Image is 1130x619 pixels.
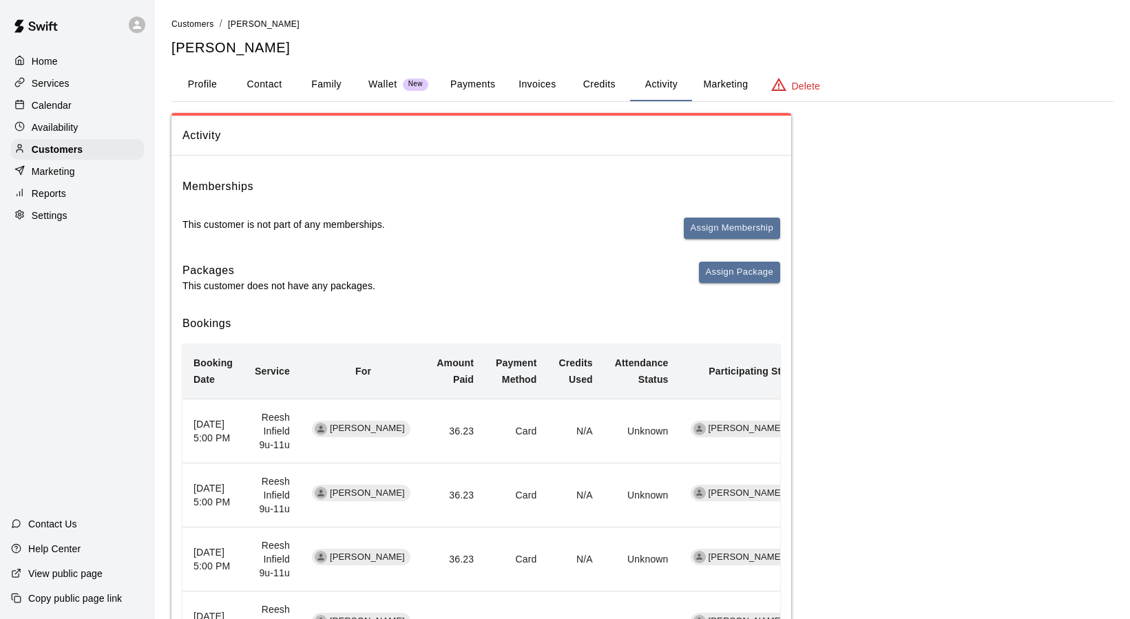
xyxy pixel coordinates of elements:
span: Activity [182,127,780,145]
span: [PERSON_NAME] [703,487,789,500]
div: [PERSON_NAME] [691,549,789,565]
p: This customer is not part of any memberships. [182,218,385,231]
p: Calendar [32,98,72,112]
button: Family [295,68,357,101]
a: Home [11,51,144,72]
b: Participating Staff [709,366,793,377]
div: [PERSON_NAME] [691,485,789,501]
h6: Memberships [182,178,253,196]
button: Invoices [506,68,568,101]
a: Reports [11,183,144,204]
td: 36.23 [426,527,485,591]
td: N/A [548,527,604,591]
span: [PERSON_NAME] [324,487,410,500]
td: N/A [548,399,604,463]
p: Help Center [28,542,81,556]
th: [DATE] 5:00 PM [182,463,244,527]
b: Attendance Status [615,357,669,385]
td: Reesh Infield 9u-11u [244,399,301,463]
div: Oliver Pepper [315,423,327,435]
div: basic tabs example [171,68,1113,101]
div: [PERSON_NAME] [691,421,789,437]
span: New [403,80,428,89]
td: 36.23 [426,463,485,527]
td: Card [485,527,547,591]
p: Availability [32,120,79,134]
nav: breadcrumb [171,17,1113,32]
b: Booking Date [193,357,233,385]
h6: Packages [182,262,375,280]
p: Wallet [368,77,397,92]
span: [PERSON_NAME] [703,551,789,564]
span: [PERSON_NAME] [228,19,300,29]
h6: Bookings [182,315,780,333]
p: Copy public page link [28,591,122,605]
button: Assign Membership [684,218,780,239]
p: Reports [32,187,66,200]
b: Amount Paid [437,357,474,385]
h5: [PERSON_NAME] [171,39,1113,57]
li: / [220,17,222,31]
th: [DATE] 5:00 PM [182,527,244,591]
a: Customers [11,139,144,160]
td: 36.23 [426,399,485,463]
button: Marketing [692,68,759,101]
p: Home [32,54,58,68]
p: This customer does not have any packages. [182,279,375,293]
p: View public page [28,567,103,580]
span: Customers [171,19,214,29]
a: Marketing [11,161,144,182]
p: Delete [792,79,820,93]
td: Unknown [604,463,680,527]
a: Customers [171,18,214,29]
span: [PERSON_NAME] [324,422,410,435]
button: Credits [568,68,630,101]
td: Reesh Infield 9u-11u [244,463,301,527]
td: Card [485,463,547,527]
p: Contact Us [28,517,77,531]
p: Customers [32,143,83,156]
div: Aaron Reesh [693,423,706,435]
td: Unknown [604,399,680,463]
a: Availability [11,117,144,138]
div: Aaron Reesh [693,487,706,499]
td: N/A [548,463,604,527]
b: Payment Method [496,357,536,385]
div: Aaron Reesh [693,551,706,563]
a: Services [11,73,144,94]
p: Settings [32,209,67,222]
p: Services [32,76,70,90]
button: Payments [439,68,506,101]
div: Oliver Pepper [315,487,327,499]
button: Contact [233,68,295,101]
button: Profile [171,68,233,101]
p: Marketing [32,165,75,178]
b: Credits Used [559,357,593,385]
span: [PERSON_NAME] [703,422,789,435]
button: Assign Package [699,262,780,283]
th: [DATE] 5:00 PM [182,399,244,463]
b: Service [255,366,290,377]
td: Reesh Infield 9u-11u [244,527,301,591]
a: Calendar [11,95,144,116]
button: Activity [630,68,692,101]
a: Settings [11,205,144,226]
td: Card [485,399,547,463]
td: Unknown [604,527,680,591]
div: Oliver Pepper [315,551,327,563]
b: For [355,366,371,377]
span: [PERSON_NAME] [324,551,410,564]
